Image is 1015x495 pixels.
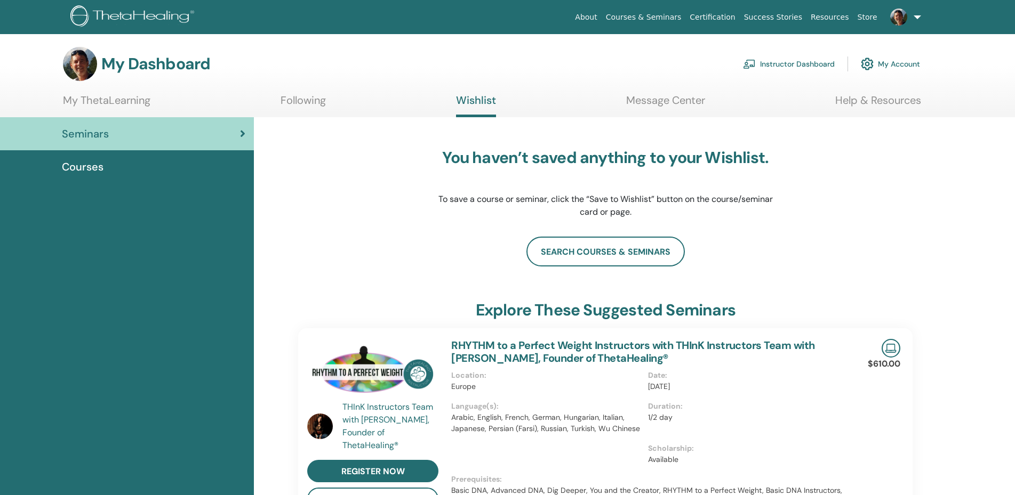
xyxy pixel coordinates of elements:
a: Certification [685,7,739,27]
a: My Account [861,52,920,76]
img: default.jpg [63,47,97,81]
a: Courses & Seminars [602,7,686,27]
a: Store [853,7,882,27]
h3: My Dashboard [101,54,210,74]
a: Help & Resources [835,94,921,115]
a: Resources [806,7,853,27]
span: Courses [62,159,103,175]
p: Available [648,454,838,465]
a: Message Center [626,94,705,115]
a: About [571,7,601,27]
img: default.jpg [890,9,907,26]
p: Scholarship : [648,443,838,454]
img: RHYTHM to a Perfect Weight Instructors [307,339,438,404]
h3: You haven’t saved anything to your Wishlist. [437,148,773,167]
a: Instructor Dashboard [743,52,835,76]
a: Wishlist [456,94,496,117]
p: [DATE] [648,381,838,392]
p: Language(s) : [451,401,642,412]
a: Success Stories [740,7,806,27]
img: chalkboard-teacher.svg [743,59,756,69]
a: register now [307,460,438,482]
p: Arabic, English, French, German, Hungarian, Italian, Japanese, Persian (Farsi), Russian, Turkish,... [451,412,642,434]
p: $610.00 [868,358,900,370]
a: search courses & seminars [526,237,685,266]
a: My ThetaLearning [63,94,150,115]
p: Europe [451,381,642,392]
p: Duration : [648,401,838,412]
span: Seminars [62,126,109,142]
p: Prerequisites : [451,474,845,485]
img: cog.svg [861,55,874,73]
a: Following [281,94,326,115]
a: THInK Instructors Team with [PERSON_NAME], Founder of ThetaHealing® [342,401,441,452]
h3: explore these suggested seminars [476,301,736,320]
p: Date : [648,370,838,381]
a: RHYTHM to a Perfect Weight Instructors with THInK Instructors Team with [PERSON_NAME], Founder of... [451,338,814,365]
p: Location : [451,370,642,381]
img: Live Online Seminar [882,339,900,358]
p: To save a course or seminar, click the “Save to Wishlist” button on the course/seminar card or page. [437,193,773,218]
span: register now [341,466,405,477]
p: 1/2 day [648,412,838,423]
img: default.jpg [307,413,333,439]
img: logo.png [70,5,198,29]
